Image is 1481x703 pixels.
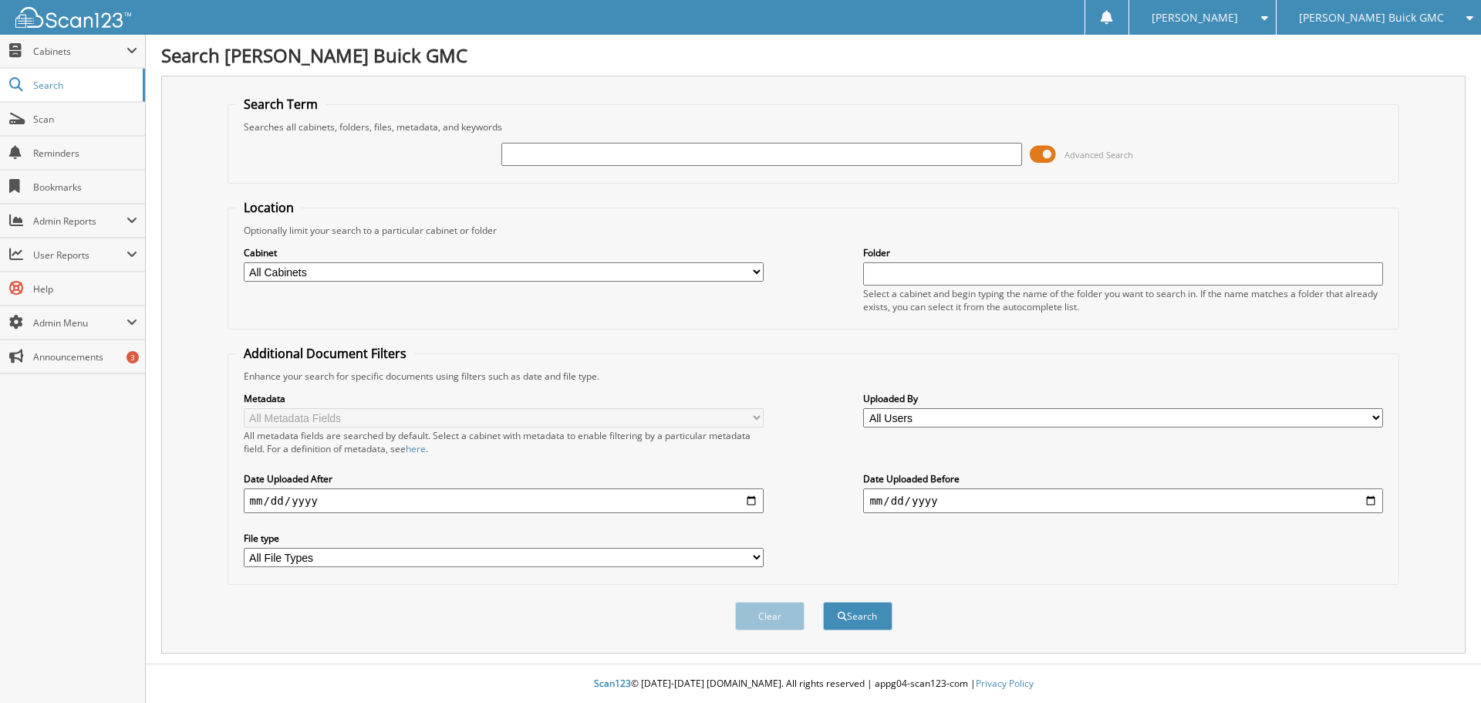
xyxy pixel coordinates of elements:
[33,350,137,363] span: Announcements
[1152,13,1238,22] span: [PERSON_NAME]
[976,677,1034,690] a: Privacy Policy
[236,199,302,216] legend: Location
[1299,13,1444,22] span: [PERSON_NAME] Buick GMC
[863,472,1383,485] label: Date Uploaded Before
[244,429,764,455] div: All metadata fields are searched by default. Select a cabinet with metadata to enable filtering b...
[33,282,137,296] span: Help
[236,224,1392,237] div: Optionally limit your search to a particular cabinet or folder
[863,246,1383,259] label: Folder
[236,370,1392,383] div: Enhance your search for specific documents using filters such as date and file type.
[244,246,764,259] label: Cabinet
[1404,629,1481,703] iframe: Chat Widget
[823,602,892,630] button: Search
[863,287,1383,313] div: Select a cabinet and begin typing the name of the folder you want to search in. If the name match...
[33,147,137,160] span: Reminders
[244,488,764,513] input: start
[863,392,1383,405] label: Uploaded By
[33,113,137,126] span: Scan
[244,472,764,485] label: Date Uploaded After
[236,120,1392,134] div: Searches all cabinets, folders, files, metadata, and keywords
[236,345,414,362] legend: Additional Document Filters
[33,215,127,228] span: Admin Reports
[735,602,805,630] button: Clear
[33,181,137,194] span: Bookmarks
[1064,149,1133,161] span: Advanced Search
[33,79,135,92] span: Search
[406,442,426,455] a: here
[594,677,631,690] span: Scan123
[33,45,127,58] span: Cabinets
[244,392,764,405] label: Metadata
[127,351,139,363] div: 3
[863,488,1383,513] input: end
[161,42,1466,68] h1: Search [PERSON_NAME] Buick GMC
[146,665,1481,703] div: © [DATE]-[DATE] [DOMAIN_NAME]. All rights reserved | appg04-scan123-com |
[15,7,131,28] img: scan123-logo-white.svg
[33,248,127,262] span: User Reports
[33,316,127,330] span: Admin Menu
[244,532,764,545] label: File type
[236,96,326,113] legend: Search Term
